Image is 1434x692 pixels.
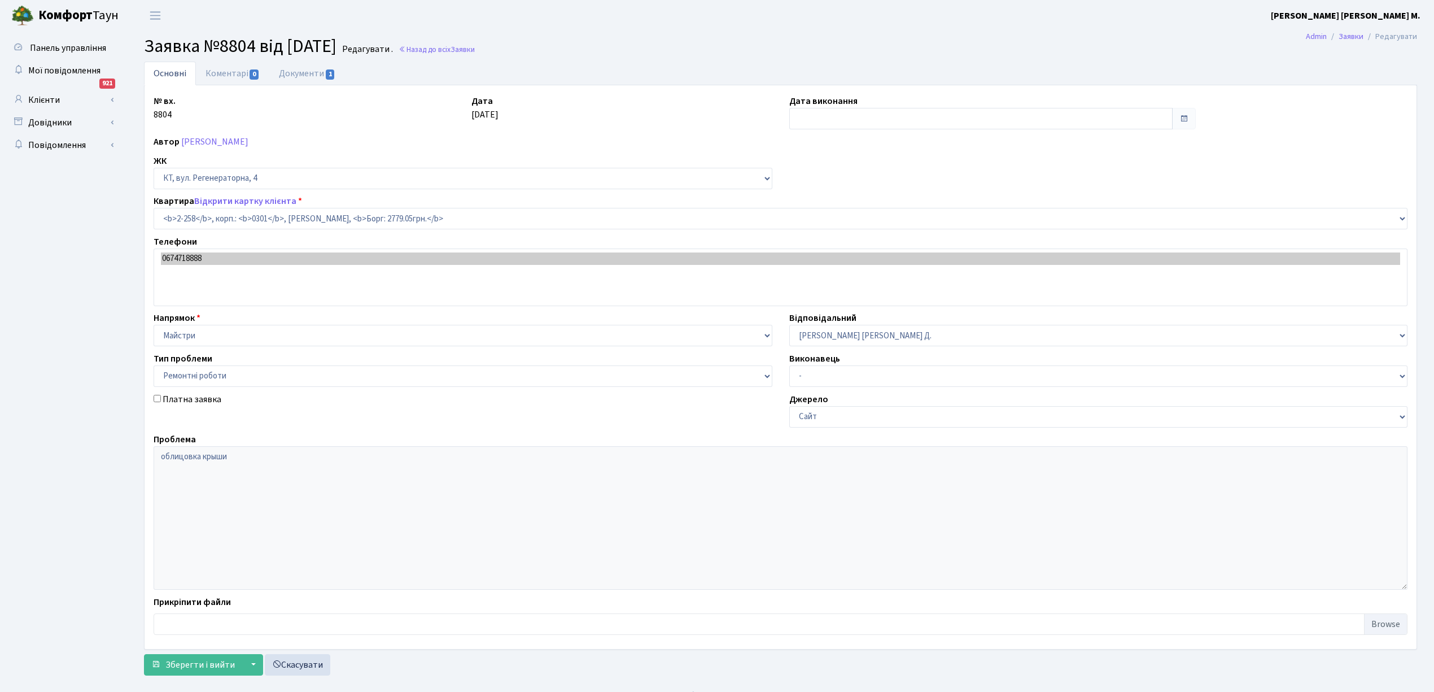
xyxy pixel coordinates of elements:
a: Заявки [1339,31,1363,42]
select: ) [154,208,1407,229]
label: Платна заявка [163,393,221,406]
label: Напрямок [154,311,200,325]
span: Таун [38,6,119,25]
label: Телефони [154,235,197,249]
a: Довідники [6,111,119,134]
a: Admin [1306,31,1327,42]
a: Відкрити картку клієнта [194,195,296,207]
a: Панель управління [6,37,119,59]
label: Відповідальний [789,311,856,325]
b: [PERSON_NAME] [PERSON_NAME] М. [1271,10,1420,22]
a: Мої повідомлення921 [6,59,119,82]
li: Редагувати [1363,31,1417,43]
b: Комфорт [38,6,93,24]
a: Клієнти [6,89,119,111]
label: Проблема [154,433,196,446]
span: Заявки [451,44,475,55]
label: ЖК [154,154,167,168]
label: Тип проблеми [154,352,212,365]
select: ) [154,365,772,387]
a: Скасувати [265,654,330,676]
span: Мої повідомлення [28,64,100,77]
a: Основні [144,62,196,85]
span: 0 [250,69,259,80]
div: 8804 [145,94,463,129]
a: Документи [269,62,345,85]
a: [PERSON_NAME] [181,136,248,148]
span: 1 [326,69,335,80]
label: Прикріпити файли [154,595,231,609]
label: Квартира [154,194,302,208]
span: Заявка №8804 від [DATE] [144,33,336,59]
label: Автор [154,135,180,149]
a: [PERSON_NAME] [PERSON_NAME] М. [1271,9,1420,23]
textarea: облицовка крыши [154,446,1407,590]
label: Дата [471,94,493,108]
small: Редагувати . [340,44,393,55]
label: Джерело [789,393,828,406]
a: Коментарі [196,62,269,85]
span: Зберегти і вийти [165,659,235,671]
div: 921 [99,79,115,89]
nav: breadcrumb [1289,25,1434,49]
option: 0674718888 [161,253,1400,265]
label: Дата виконання [789,94,858,108]
button: Зберегти і вийти [144,654,242,676]
a: Назад до всіхЗаявки [399,44,475,55]
div: [DATE] [463,94,781,129]
img: logo.png [11,5,34,27]
label: № вх. [154,94,176,108]
label: Виконавець [789,352,840,365]
a: Повідомлення [6,134,119,156]
button: Переключити навігацію [141,6,169,25]
span: Панель управління [30,42,106,54]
